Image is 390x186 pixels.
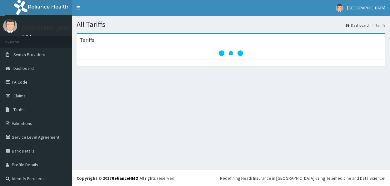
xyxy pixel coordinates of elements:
[77,20,385,28] h1: All Tariffs
[13,52,45,57] span: Switch Providers
[80,37,94,43] h3: Tariffs
[13,93,26,99] span: Claims
[218,41,243,66] svg: audio-loading
[112,175,138,181] a: RelianceHMO
[220,175,385,181] div: Redefining Heath Insurance in [GEOGRAPHIC_DATA] using Telemedicine and Data Science!
[3,19,17,33] img: User Image
[22,34,37,39] a: Online
[77,175,140,181] strong: Copyright © 2017 .
[346,23,369,28] a: Dashboard
[13,107,25,112] span: Tariffs
[347,5,385,11] span: [GEOGRAPHIC_DATA]
[22,25,73,31] p: [GEOGRAPHIC_DATA]
[72,170,390,186] footer: All rights reserved.
[13,65,34,71] span: Dashboard
[369,23,385,28] li: Tariffs
[336,4,343,12] img: User Image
